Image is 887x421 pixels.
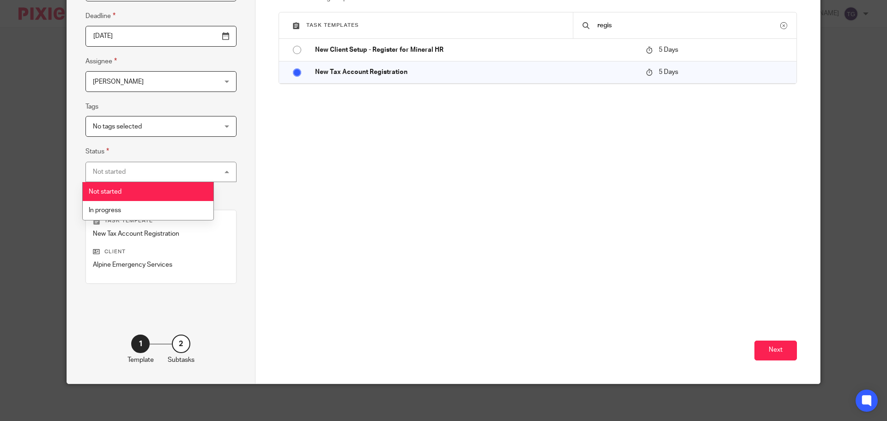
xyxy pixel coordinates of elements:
input: Use the arrow keys to pick a date [85,26,237,47]
p: Template [128,355,154,365]
input: Search... [596,20,780,31]
p: New Tax Account Registration [315,67,637,77]
p: Subtasks [168,355,194,365]
label: Assignee [85,56,117,67]
span: 5 Days [659,69,678,75]
label: Status [85,146,109,157]
p: Alpine Emergency Services [93,260,229,269]
span: In progress [89,207,121,214]
span: No tags selected [93,123,142,130]
span: [PERSON_NAME] [93,79,144,85]
span: 5 Days [659,47,678,53]
p: Client [93,248,229,256]
p: Task template [93,217,229,225]
div: 2 [172,335,190,353]
div: Not started [93,169,126,175]
p: New Tax Account Registration [93,229,229,238]
p: New Client Setup - Register for Mineral HR [315,45,637,55]
button: Next [754,341,797,360]
label: Tags [85,102,98,111]
span: Task templates [306,23,359,28]
div: 1 [131,335,150,353]
label: Deadline [85,11,115,21]
span: Not started [89,189,122,195]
